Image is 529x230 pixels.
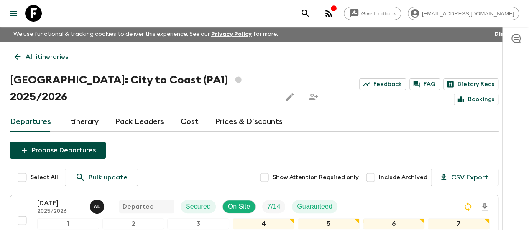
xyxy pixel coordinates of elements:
[233,218,294,229] div: 4
[102,218,164,229] div: 2
[5,5,22,22] button: menu
[37,208,83,215] p: 2025/2026
[211,31,252,37] a: Privacy Policy
[409,78,440,90] a: FAQ
[89,172,128,182] p: Bulk update
[379,173,427,182] span: Include Archived
[443,78,498,90] a: Dietary Reqs
[463,202,473,212] svg: Sync Required - Changes detected
[90,202,106,209] span: Abdiel Luis
[37,218,99,229] div: 1
[222,200,256,213] div: On Site
[428,218,490,229] div: 7
[10,142,106,159] button: Propose Departures
[298,218,360,229] div: 5
[10,112,51,132] a: Departures
[31,173,58,182] span: Select All
[10,72,275,105] h1: [GEOGRAPHIC_DATA]: City to Coast (PA1) 2025/2026
[417,10,519,17] span: [EMAIL_ADDRESS][DOMAIN_NAME]
[68,112,99,132] a: Itinerary
[181,112,199,132] a: Cost
[10,27,281,42] p: We use functional & tracking cookies to deliver this experience. See our for more.
[167,218,229,229] div: 3
[297,5,314,22] button: search adventures
[297,202,332,212] p: Guaranteed
[454,94,498,105] a: Bookings
[215,112,283,132] a: Prices & Discounts
[281,88,298,105] button: Edit this itinerary
[26,52,68,62] p: All itineraries
[359,78,406,90] a: Feedback
[267,202,280,212] p: 7 / 14
[123,202,154,212] p: Departed
[480,202,490,212] svg: Download Onboarding
[262,200,285,213] div: Trip Fill
[228,202,250,212] p: On Site
[10,48,73,65] a: All itineraries
[344,7,401,20] a: Give feedback
[273,173,359,182] span: Show Attention Required only
[408,7,519,20] div: [EMAIL_ADDRESS][DOMAIN_NAME]
[363,218,425,229] div: 6
[186,202,211,212] p: Secured
[357,10,401,17] span: Give feedback
[65,169,138,186] a: Bulk update
[37,198,83,208] p: [DATE]
[431,169,498,186] button: CSV Export
[492,28,519,40] button: Dismiss
[305,88,322,105] span: Share this itinerary
[181,200,216,213] div: Secured
[115,112,164,132] a: Pack Leaders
